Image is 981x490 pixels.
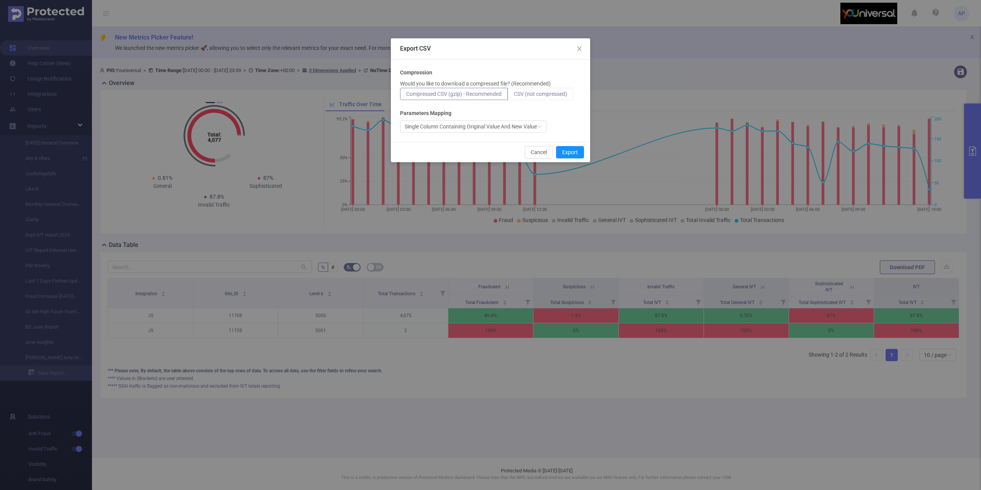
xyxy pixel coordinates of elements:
b: Compression [400,69,432,77]
b: Parameters Mapping [400,109,451,117]
div: Single Column Containing Original Value And New Value [405,121,537,132]
button: Cancel [525,146,553,158]
span: Compressed CSV (gzip) - Recommended [406,91,502,97]
i: icon: down [537,124,542,130]
div: Export CSV [400,44,581,53]
p: Would you like to download a compressed file? (Recommended) [400,80,551,88]
button: Close [569,38,590,60]
span: CSV (not compressed) [514,91,567,97]
i: icon: close [576,46,582,52]
button: Export [556,146,584,158]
